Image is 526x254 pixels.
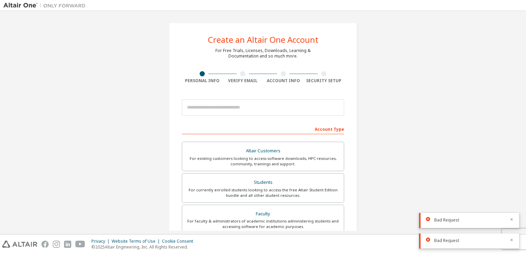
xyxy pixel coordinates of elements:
div: Security Setup [304,78,345,84]
img: facebook.svg [41,241,49,248]
span: Bad Request [434,217,459,223]
div: Cookie Consent [162,239,197,244]
img: linkedin.svg [64,241,71,248]
img: instagram.svg [53,241,60,248]
div: For currently enrolled students looking to access the free Altair Student Edition bundle and all ... [186,187,340,198]
div: Create an Altair One Account [208,36,318,44]
span: Bad Request [434,238,459,243]
div: Verify Email [223,78,263,84]
div: Faculty [186,209,340,219]
img: Altair One [3,2,89,9]
div: Students [186,178,340,187]
div: Account Type [182,123,344,134]
div: Altair Customers [186,146,340,156]
div: Account Info [263,78,304,84]
p: © 2025 Altair Engineering, Inc. All Rights Reserved. [91,244,197,250]
img: youtube.svg [75,241,85,248]
div: Personal Info [182,78,223,84]
img: altair_logo.svg [2,241,37,248]
div: For faculty & administrators of academic institutions administering students and accessing softwa... [186,218,340,229]
div: For Free Trials, Licenses, Downloads, Learning & Documentation and so much more. [215,48,311,59]
div: Website Terms of Use [112,239,162,244]
div: Privacy [91,239,112,244]
div: For existing customers looking to access software downloads, HPC resources, community, trainings ... [186,156,340,167]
